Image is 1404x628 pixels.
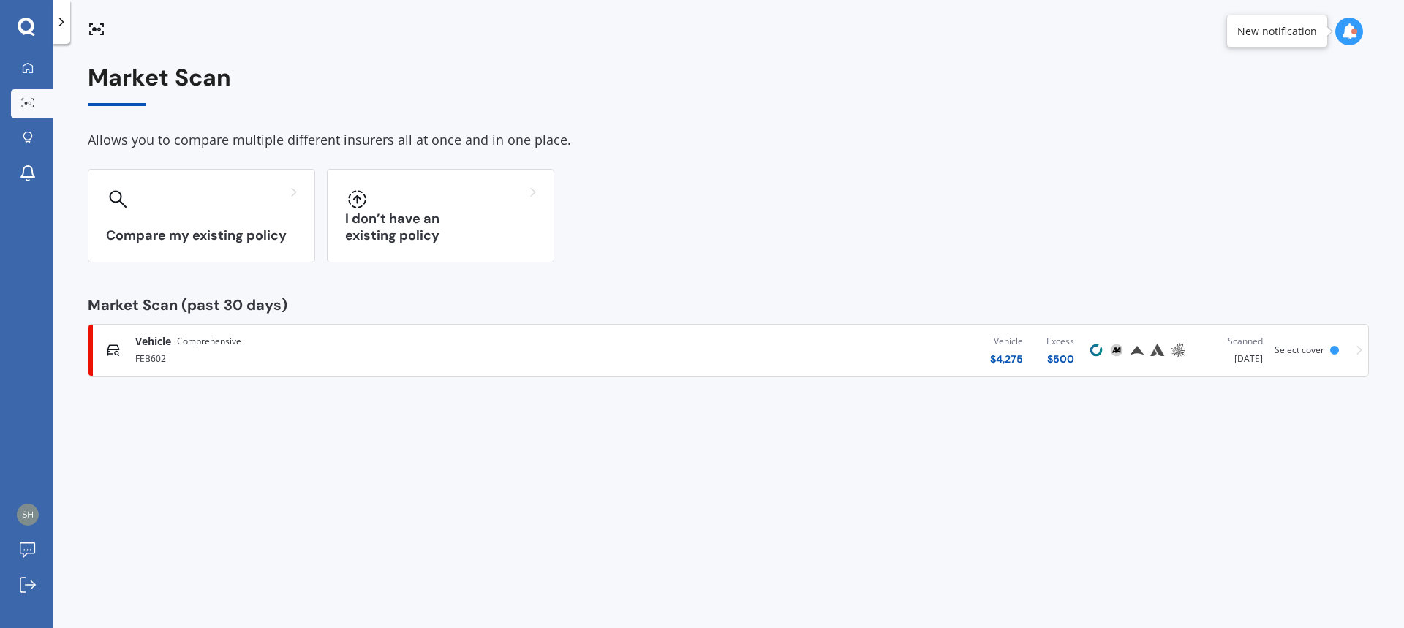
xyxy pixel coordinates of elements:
[135,334,171,349] span: Vehicle
[1237,24,1317,39] div: New notification
[1128,341,1146,359] img: Provident
[345,211,536,244] h3: I don’t have an existing policy
[1046,334,1074,349] div: Excess
[1149,341,1166,359] img: Autosure
[88,64,1369,106] div: Market Scan
[135,349,596,366] div: FEB602
[177,334,241,349] span: Comprehensive
[1169,341,1187,359] img: AMP
[1087,341,1105,359] img: Cove
[88,298,1369,312] div: Market Scan (past 30 days)
[88,324,1369,377] a: VehicleComprehensiveFEB602Vehicle$4,275Excess$500CoveAAProvidentAutosureAMPScanned[DATE]Select cover
[990,352,1023,366] div: $ 4,275
[1046,352,1074,366] div: $ 500
[1108,341,1125,359] img: AA
[1275,344,1324,356] span: Select cover
[17,504,39,526] img: d9f2ef365d783bcd83d78ad36b1c890d
[106,227,297,244] h3: Compare my existing policy
[1200,334,1263,366] div: [DATE]
[88,129,1369,151] div: Allows you to compare multiple different insurers all at once and in one place.
[1200,334,1263,349] div: Scanned
[990,334,1023,349] div: Vehicle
